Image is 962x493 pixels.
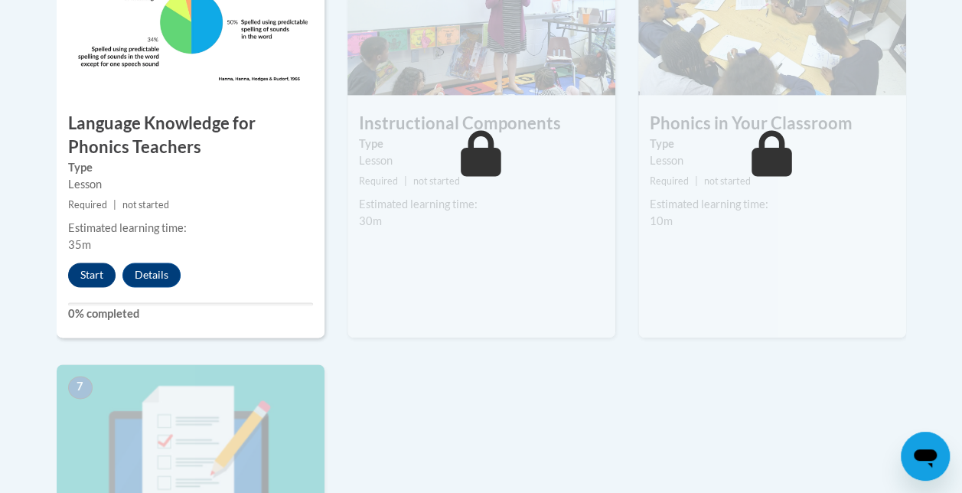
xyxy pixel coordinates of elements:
div: Lesson [359,152,604,169]
span: Required [359,175,398,187]
span: 7 [68,376,93,399]
button: Details [122,263,181,287]
iframe: Button to launch messaging window [901,432,950,481]
h3: Language Knowledge for Phonics Teachers [57,112,324,159]
h3: Instructional Components [347,112,615,135]
span: not started [122,199,169,211]
span: Required [650,175,689,187]
span: not started [704,175,751,187]
div: Lesson [650,152,895,169]
span: Required [68,199,107,211]
span: | [695,175,698,187]
span: 35m [68,238,91,251]
label: Type [359,135,604,152]
label: Type [650,135,895,152]
span: not started [413,175,460,187]
div: Estimated learning time: [650,196,895,213]
div: Lesson [68,176,313,193]
label: 0% completed [68,305,313,322]
span: | [113,199,116,211]
h3: Phonics in Your Classroom [638,112,906,135]
div: Estimated learning time: [359,196,604,213]
button: Start [68,263,116,287]
label: Type [68,159,313,176]
span: 10m [650,214,673,227]
span: 30m [359,214,382,227]
div: Estimated learning time: [68,220,313,237]
span: | [404,175,407,187]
